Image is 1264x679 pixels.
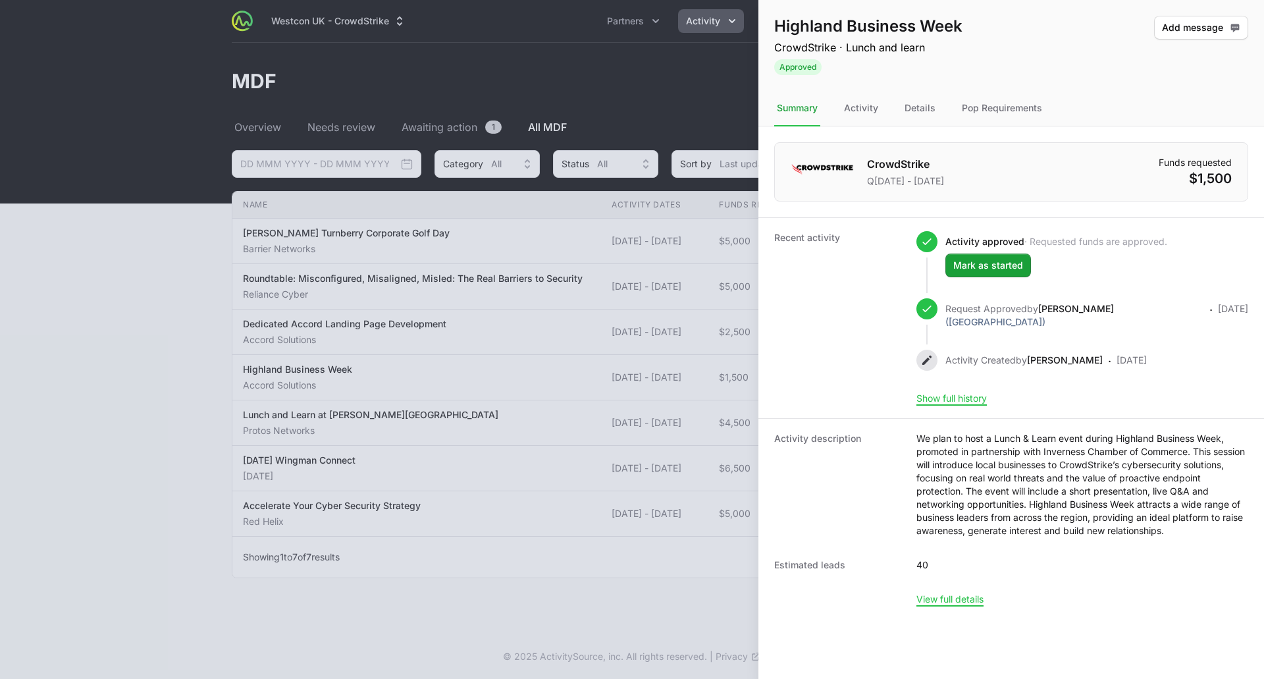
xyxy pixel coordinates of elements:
[945,236,1024,247] span: Activity approved
[774,91,820,126] div: Summary
[916,593,984,605] button: View full details
[1027,354,1103,366] a: [PERSON_NAME]
[1117,354,1147,366] time: [DATE]
[774,558,901,572] dt: Estimated leads
[867,156,944,172] h1: CrowdStrike
[1162,20,1240,36] span: Add message
[916,231,1248,392] ul: Activity history timeline
[1218,303,1248,314] time: [DATE]
[867,175,944,188] p: Q[DATE] - [DATE]
[774,432,901,537] dt: Activity description
[945,316,1045,327] span: ([GEOGRAPHIC_DATA])
[758,91,1264,126] nav: Tabs
[953,258,1023,273] span: Mark as started
[945,302,1204,329] p: Request Approved by
[959,91,1045,126] div: Pop Requirements
[902,91,938,126] div: Details
[1108,352,1111,371] span: ·
[916,393,987,404] button: Show full history
[1209,301,1213,329] span: ·
[774,231,901,405] dt: Recent activity
[1024,236,1167,247] span: · Requested funds are approved.
[841,91,881,126] div: Activity
[774,16,962,37] h1: Highland Business Week
[1154,16,1248,40] button: Add message
[774,58,962,75] span: Activity Status
[916,558,928,572] dd: 40
[791,156,854,182] img: CrowdStrike
[1154,16,1248,75] div: Activity actions
[774,40,962,55] p: CrowdStrike · Lunch and learn
[916,432,1248,537] dd: We plan to host a Lunch & Learn event during Highland Business Week, promoted in partnership with...
[945,254,1031,277] button: Mark as started
[1159,169,1232,188] dd: $1,500
[1159,156,1232,169] dt: Funds requested
[945,354,1103,371] p: Activity Created by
